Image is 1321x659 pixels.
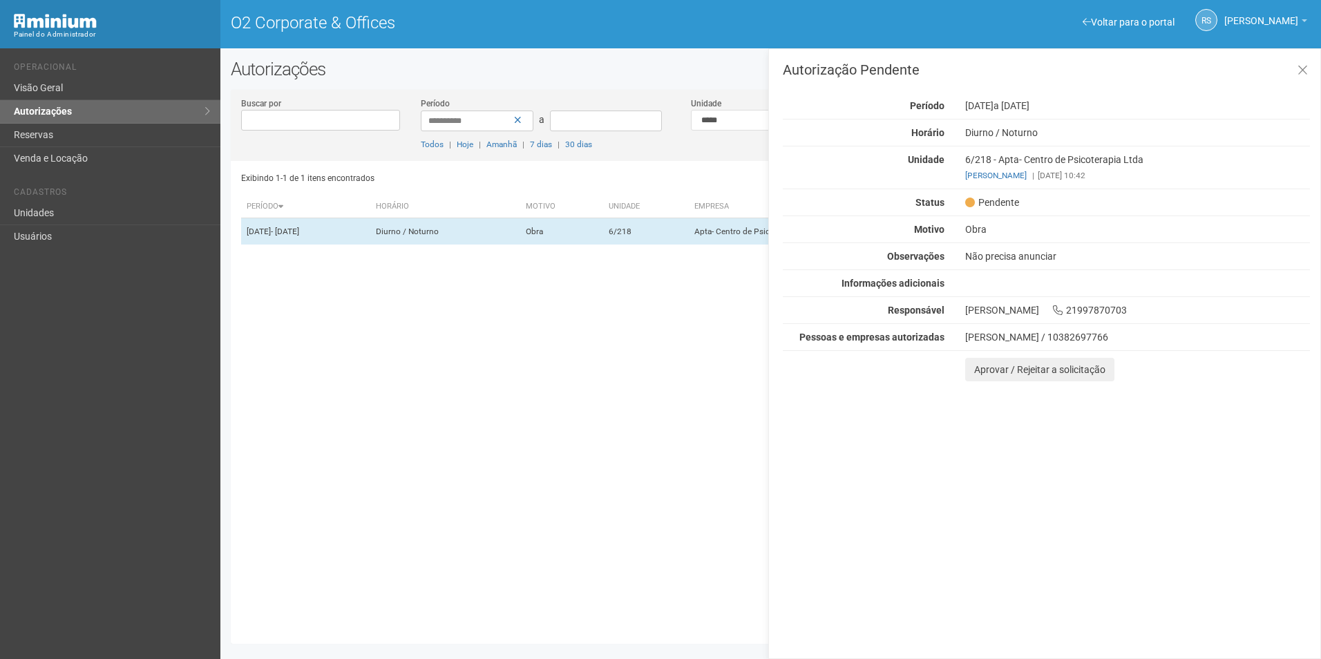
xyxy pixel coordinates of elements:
label: Unidade [691,97,721,110]
a: Voltar para o portal [1083,17,1175,28]
div: [DATE] 10:42 [965,169,1310,182]
div: [PERSON_NAME] 21997870703 [955,304,1320,316]
td: Apta- Centro de Psicoterapia Ltda [689,218,961,245]
a: Hoje [457,140,473,149]
th: Período [241,195,370,218]
div: Obra [955,223,1320,236]
div: [DATE] [955,99,1320,112]
th: Horário [370,195,521,218]
th: Motivo [520,195,603,218]
strong: Status [915,197,944,208]
a: 7 dias [530,140,552,149]
td: 6/218 [603,218,689,245]
a: [PERSON_NAME] [965,171,1027,180]
a: [PERSON_NAME] [1224,17,1307,28]
div: [PERSON_NAME] / 10382697766 [965,331,1310,343]
li: Cadastros [14,187,210,202]
span: Pendente [965,196,1019,209]
strong: Motivo [914,224,944,235]
span: a [539,114,544,125]
strong: Pessoas e empresas autorizadas [799,332,944,343]
a: 30 dias [565,140,592,149]
span: a [DATE] [994,100,1029,111]
strong: Período [910,100,944,111]
button: Aprovar / Rejeitar a solicitação [965,358,1114,381]
li: Operacional [14,62,210,77]
a: Todos [421,140,444,149]
span: | [449,140,451,149]
span: Rayssa Soares Ribeiro [1224,2,1298,26]
strong: Observações [887,251,944,262]
th: Empresa [689,195,961,218]
h1: O2 Corporate & Offices [231,14,761,32]
div: Painel do Administrador [14,28,210,41]
strong: Responsável [888,305,944,316]
span: | [558,140,560,149]
h2: Autorizações [231,59,1311,79]
td: Diurno / Noturno [370,218,521,245]
span: | [479,140,481,149]
th: Unidade [603,195,689,218]
img: Minium [14,14,97,28]
span: | [522,140,524,149]
div: Exibindo 1-1 de 1 itens encontrados [241,168,766,189]
span: - [DATE] [271,227,299,236]
td: Obra [520,218,603,245]
strong: Unidade [908,154,944,165]
a: Amanhã [486,140,517,149]
div: Não precisa anunciar [955,250,1320,262]
div: Diurno / Noturno [955,126,1320,139]
label: Buscar por [241,97,281,110]
a: RS [1195,9,1217,31]
div: 6/218 - Apta- Centro de Psicoterapia Ltda [955,153,1320,182]
td: [DATE] [241,218,370,245]
label: Período [421,97,450,110]
strong: Informações adicionais [842,278,944,289]
strong: Horário [911,127,944,138]
h3: Autorização Pendente [783,63,1310,77]
span: | [1032,171,1034,180]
